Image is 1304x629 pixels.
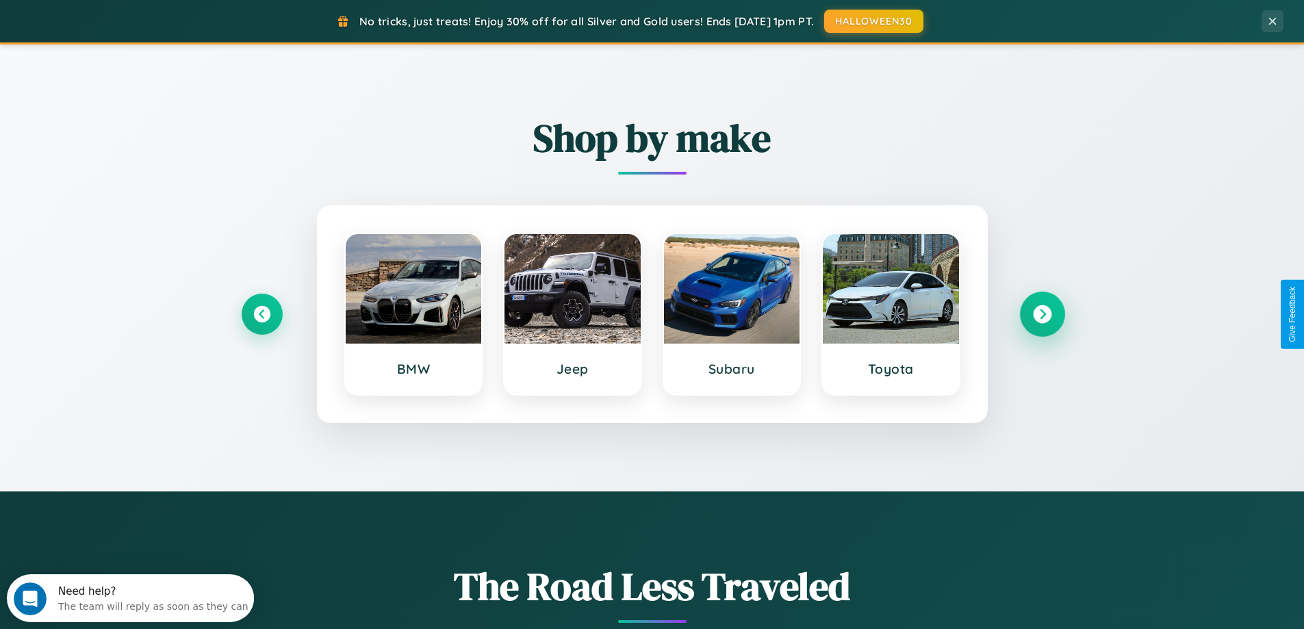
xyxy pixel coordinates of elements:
h3: Toyota [836,361,945,377]
div: The team will reply as soon as they can [51,23,242,37]
iframe: Intercom live chat discovery launcher [7,574,254,622]
h2: Shop by make [242,112,1063,164]
div: Need help? [51,12,242,23]
h3: BMW [359,361,468,377]
div: Give Feedback [1288,287,1297,342]
span: No tricks, just treats! Enjoy 30% off for all Silver and Gold users! Ends [DATE] 1pm PT. [359,14,814,28]
div: Open Intercom Messenger [5,5,255,43]
iframe: Intercom live chat [14,582,47,615]
h1: The Road Less Traveled [242,560,1063,613]
h3: Jeep [518,361,627,377]
h3: Subaru [678,361,787,377]
button: HALLOWEEN30 [824,10,923,33]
